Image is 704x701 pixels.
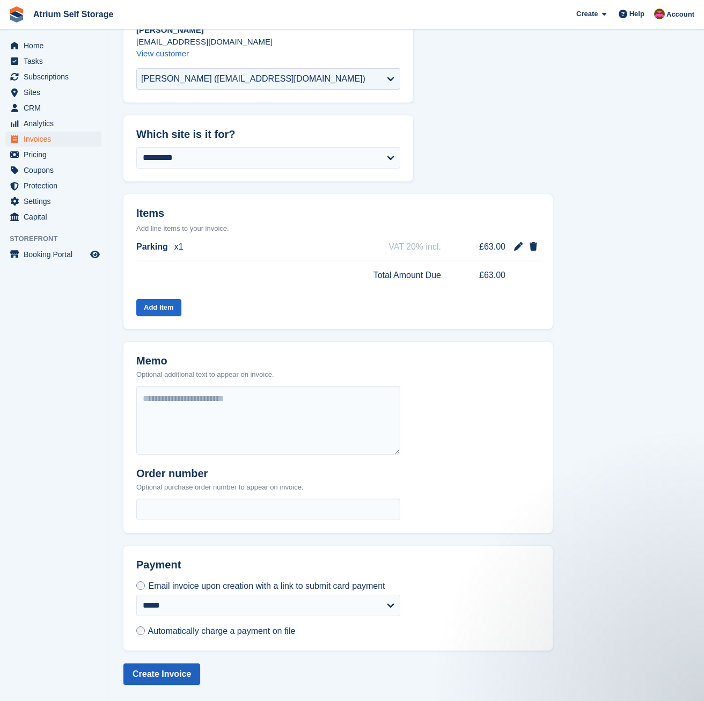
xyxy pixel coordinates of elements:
span: Storefront [10,233,107,244]
span: CRM [24,100,88,115]
h2: Order number [136,468,303,480]
div: [PERSON_NAME] ([EMAIL_ADDRESS][DOMAIN_NAME]) [141,72,365,85]
span: Home [24,38,88,53]
h2: Memo [136,355,274,367]
a: menu [5,194,101,209]
a: View customer [136,49,189,58]
span: Sites [24,85,88,100]
span: Coupons [24,163,88,178]
span: Create [576,9,598,19]
a: menu [5,38,101,53]
input: Email invoice upon creation with a link to submit card payment [136,581,145,590]
span: Booking Portal [24,247,88,262]
a: menu [5,178,101,193]
span: Invoices [24,132,88,147]
a: menu [5,132,101,147]
p: Optional purchase order number to appear on invoice. [136,482,303,493]
a: menu [5,85,101,100]
span: Automatically charge a payment on file [148,626,296,636]
button: Add Item [136,299,181,317]
a: Atrium Self Storage [29,5,118,23]
span: Account [666,9,694,20]
p: Optional additional text to appear on invoice. [136,369,274,380]
a: menu [5,100,101,115]
span: £63.00 [465,269,505,282]
img: stora-icon-8386f47178a22dfd0bd8f6a31ec36ba5ce8667c1dd55bd0f319d3a0aa187defe.svg [9,6,25,23]
a: menu [5,247,101,262]
span: Help [629,9,644,19]
img: Mark Rhodes [654,9,665,19]
button: Create Invoice [123,663,200,685]
span: £63.00 [465,240,505,253]
a: menu [5,69,101,84]
p: [PERSON_NAME] [136,24,400,36]
span: Total Amount Due [373,269,441,282]
span: x1 [174,240,184,253]
h2: Payment [136,559,400,580]
h2: Items [136,207,540,222]
span: Pricing [24,147,88,162]
span: Settings [24,194,88,209]
a: menu [5,54,101,69]
span: Tasks [24,54,88,69]
span: Parking [136,240,168,253]
span: Subscriptions [24,69,88,84]
a: menu [5,116,101,131]
span: Analytics [24,116,88,131]
h2: Which site is it for? [136,128,400,141]
p: [EMAIL_ADDRESS][DOMAIN_NAME] [136,36,400,48]
input: Automatically charge a payment on file [136,626,145,635]
span: VAT 20% incl. [388,240,441,253]
span: Capital [24,209,88,224]
a: menu [5,163,101,178]
a: menu [5,147,101,162]
p: Add line items to your invoice. [136,223,540,234]
span: Email invoice upon creation with a link to submit card payment [148,581,385,590]
span: Protection [24,178,88,193]
a: Preview store [89,248,101,261]
a: menu [5,209,101,224]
